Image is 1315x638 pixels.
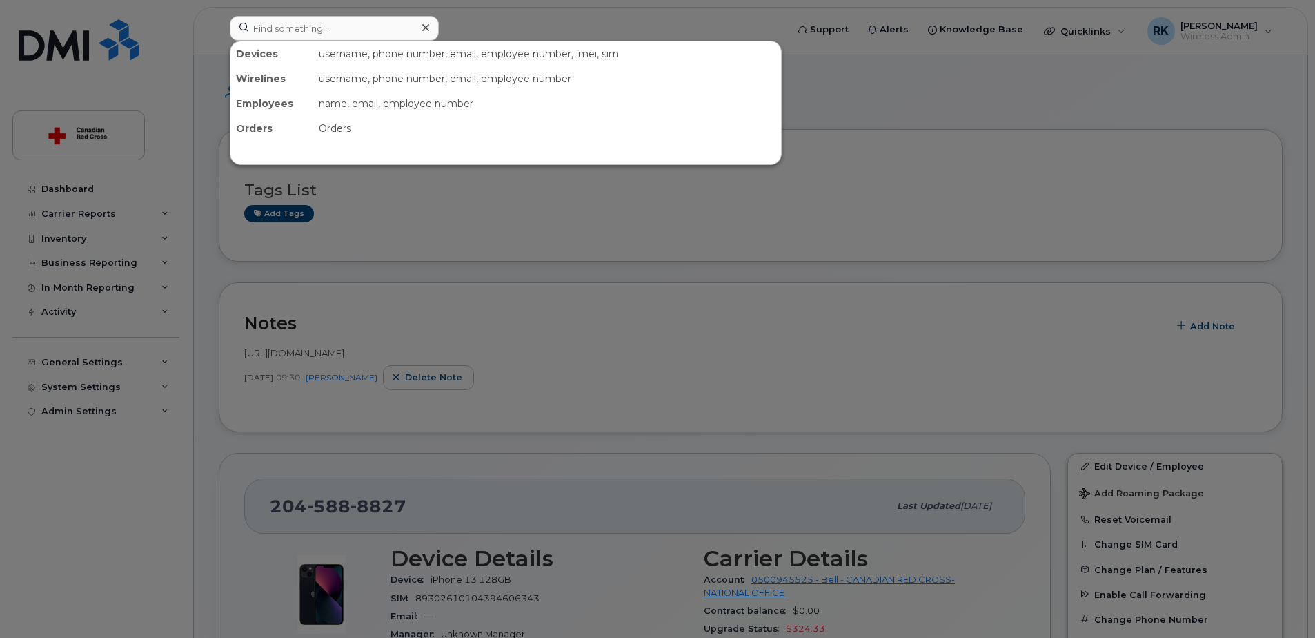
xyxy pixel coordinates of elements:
div: username, phone number, email, employee number [313,66,781,91]
div: Orders [313,116,781,141]
div: name, email, employee number [313,91,781,116]
div: Employees [230,91,313,116]
div: Orders [230,116,313,141]
div: Devices [230,41,313,66]
div: username, phone number, email, employee number, imei, sim [313,41,781,66]
div: Wirelines [230,66,313,91]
